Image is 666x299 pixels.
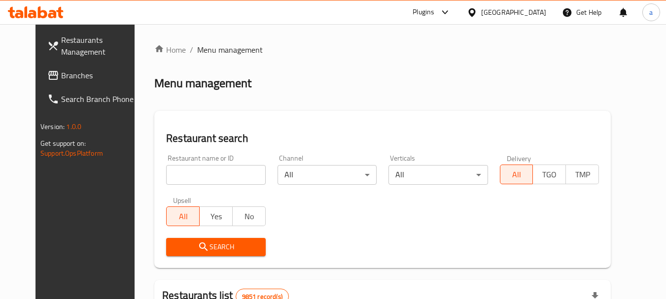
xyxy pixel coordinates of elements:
[154,44,186,56] a: Home
[481,7,546,18] div: [GEOGRAPHIC_DATA]
[278,165,377,185] div: All
[565,165,599,184] button: TMP
[388,165,488,185] div: All
[500,165,533,184] button: All
[171,209,196,224] span: All
[39,87,147,111] a: Search Branch Phone
[61,93,139,105] span: Search Branch Phone
[570,167,595,182] span: TMP
[174,241,257,253] span: Search
[166,238,265,256] button: Search
[197,44,263,56] span: Menu management
[40,147,103,160] a: Support.OpsPlatform
[39,64,147,87] a: Branches
[232,206,266,226] button: No
[40,137,86,150] span: Get support on:
[166,206,200,226] button: All
[237,209,262,224] span: No
[66,120,81,133] span: 1.0.0
[154,75,251,91] h2: Menu management
[61,69,139,81] span: Branches
[532,165,566,184] button: TGO
[166,165,265,185] input: Search for restaurant name or ID..
[190,44,193,56] li: /
[649,7,653,18] span: a
[204,209,229,224] span: Yes
[507,155,531,162] label: Delivery
[154,44,611,56] nav: breadcrumb
[537,167,562,182] span: TGO
[166,131,599,146] h2: Restaurant search
[39,28,147,64] a: Restaurants Management
[61,34,139,58] span: Restaurants Management
[413,6,434,18] div: Plugins
[199,206,233,226] button: Yes
[173,197,191,203] label: Upsell
[504,167,529,182] span: All
[40,120,65,133] span: Version:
